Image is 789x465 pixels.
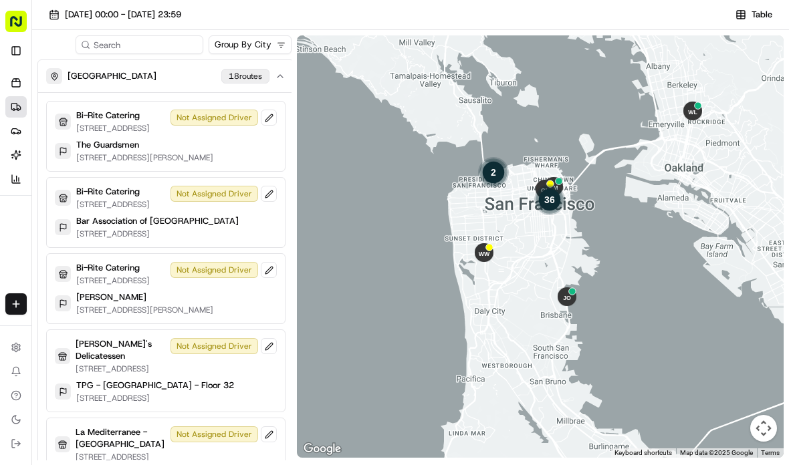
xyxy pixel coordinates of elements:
p: Bi-Rite Catering [76,186,140,198]
span: Group By City [215,39,271,51]
div: We're available if you need us! [60,141,184,152]
div: 💻 [113,264,124,275]
p: TPG - [GEOGRAPHIC_DATA] - Floor 32 [76,379,234,392]
p: [STREET_ADDRESS][PERSON_NAME] [76,152,213,163]
div: Past conversations [13,174,90,184]
button: [DATE] 00:00 - [DATE] 23:59 [43,5,187,24]
div: 2 [477,156,510,188]
span: API Documentation [126,263,215,276]
button: Start new chat [227,132,243,148]
a: 📗Knowledge Base [8,257,108,281]
a: 💻API Documentation [108,257,220,281]
button: See all [207,171,243,187]
p: Welcome 👋 [13,53,243,75]
button: Keyboard shortcuts [614,448,672,458]
p: Bi-Rite Catering [76,262,140,274]
p: [STREET_ADDRESS] [76,393,234,404]
p: [STREET_ADDRESS] [76,452,165,462]
span: Table [752,9,772,21]
p: [STREET_ADDRESS][PERSON_NAME] [76,305,213,315]
span: Map data ©2025 Google [680,449,753,456]
p: [PERSON_NAME]'s Delicatessen [76,338,165,362]
p: [STREET_ADDRESS] [76,228,239,239]
div: Start new chat [60,128,219,141]
img: 5e9a9d7314ff4150bce227a61376b483.jpg [28,128,52,152]
p: [STREET_ADDRESS] [76,275,150,286]
div: 2 routes. 0 pickups and 2 dropoffs. [477,156,510,188]
p: The Guardsmen [76,139,139,151]
p: Bi-Rite Catering [76,110,140,122]
div: 📗 [13,264,24,275]
img: Nash [13,13,40,40]
a: Powered byPylon [94,295,162,305]
span: Knowledge Base [27,263,102,276]
a: Terms (opens in new tab) [761,449,780,456]
div: 18 route s [221,69,269,84]
span: bettytllc [41,207,74,218]
p: [PERSON_NAME] [76,291,146,303]
a: Open this area in Google Maps (opens a new window) [300,440,344,458]
span: • [77,207,82,218]
input: Clear [35,86,221,100]
p: [STREET_ADDRESS] [76,363,165,374]
img: bettytllc [13,194,35,216]
span: 7月31日 [85,207,116,218]
p: [STREET_ADDRESS] [76,199,150,210]
button: [GEOGRAPHIC_DATA]18routes [38,60,294,92]
p: [STREET_ADDRESS] [76,123,150,134]
span: [DATE] 00:00 - [DATE] 23:59 [65,9,181,21]
p: [GEOGRAPHIC_DATA] [68,70,156,82]
p: Bar Association of [GEOGRAPHIC_DATA] [76,215,239,227]
p: La Mediterranee - [GEOGRAPHIC_DATA] [76,426,165,450]
input: Search [76,35,203,54]
span: Pylon [133,295,162,305]
img: 1736555255976-a54dd68f-1ca7-489b-9aae-adbdc363a1c4 [13,128,37,152]
button: Table [729,5,778,24]
img: Google [300,440,344,458]
button: Map camera controls [750,415,777,442]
